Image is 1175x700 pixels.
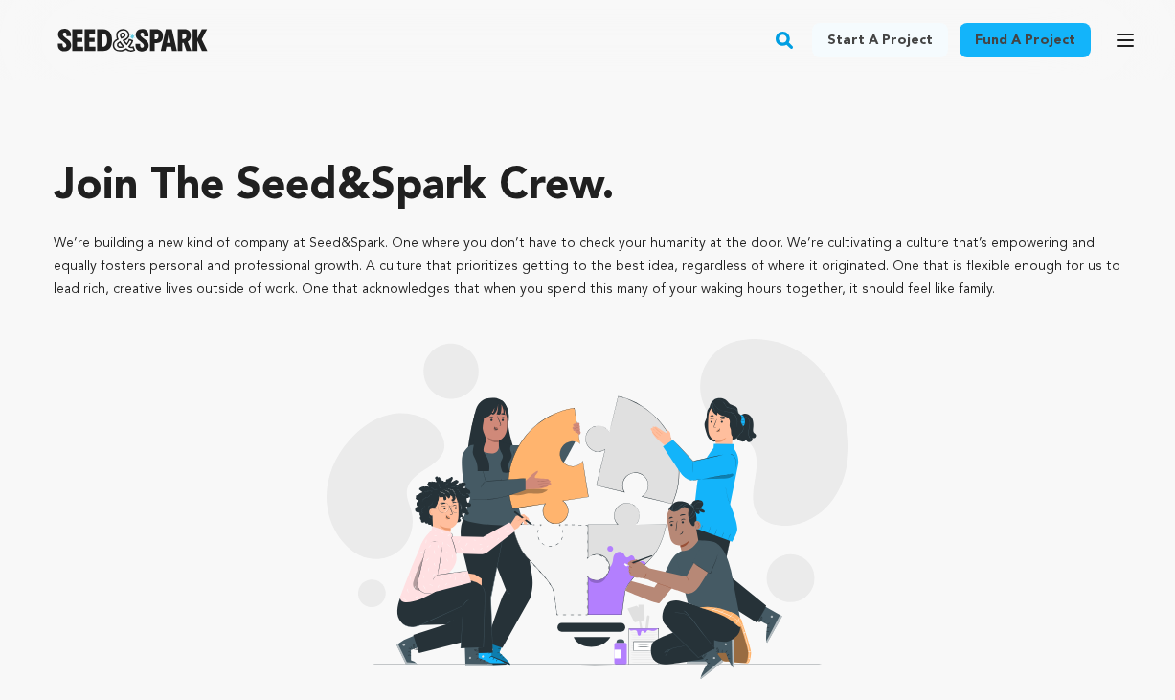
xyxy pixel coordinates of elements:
img: Seed&Spark Logo Dark Mode [57,29,208,52]
p: Join the Seed&Spark crew. [54,157,1121,217]
a: Fund a project [960,23,1091,57]
a: Start a project [812,23,948,57]
a: Seed&Spark Homepage [57,29,208,52]
p: We’re building a new kind of company at Seed&Spark. One where you don’t have to check your humani... [54,233,1121,301]
img: event illustration [327,339,848,679]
